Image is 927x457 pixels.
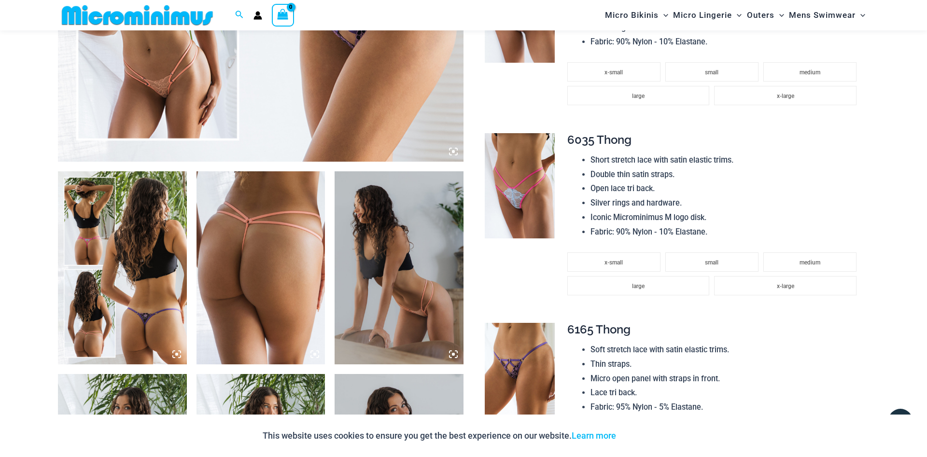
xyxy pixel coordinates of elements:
[263,429,616,443] p: This website uses cookies to ensure you get the best experience on our website.
[604,69,623,76] span: x-small
[777,93,794,99] span: x-large
[335,171,463,364] img: Sip Bellini 608 Micro Thong
[590,343,861,357] li: Soft stretch lace with satin elastic trims.
[705,259,718,266] span: small
[58,4,217,26] img: MM SHOP LOGO FLAT
[632,93,645,99] span: large
[58,171,187,364] img: Collection Pack b (5)
[774,3,784,28] span: Menu Toggle
[590,372,861,386] li: Micro open panel with straps in front.
[604,259,623,266] span: x-small
[789,3,856,28] span: Mens Swimwear
[590,153,861,167] li: Short stretch lace with satin elastic trims.
[272,4,294,26] a: View Shopping Cart, empty
[665,252,758,272] li: small
[705,69,718,76] span: small
[567,133,632,147] span: 6035 Thong
[590,210,861,225] li: Iconic Microminimus M logo disk.
[485,323,555,428] img: Slay Lavender Martini 6165 Thong
[623,424,664,447] button: Accept
[197,171,325,364] img: Sip Bellini 608 Micro Thong
[714,86,856,105] li: x-large
[856,3,865,28] span: Menu Toggle
[601,1,869,29] nav: Site Navigation
[671,3,744,28] a: Micro LingerieMenu ToggleMenu Toggle
[763,62,857,82] li: medium
[567,62,660,82] li: x-small
[590,196,861,210] li: Silver rings and hardware.
[572,430,616,441] a: Learn more
[665,62,758,82] li: small
[605,3,659,28] span: Micro Bikinis
[747,3,774,28] span: Outers
[235,9,244,21] a: Search icon link
[253,11,262,20] a: Account icon link
[763,252,857,272] li: medium
[603,3,671,28] a: Micro BikinisMenu ToggleMenu Toggle
[590,386,861,400] li: Lace tri back.
[632,283,645,290] span: large
[485,133,555,238] img: Savour Cotton Candy 6035 Thong
[590,357,861,372] li: Thin straps.
[590,167,861,182] li: Double thin satin straps.
[732,3,742,28] span: Menu Toggle
[673,3,732,28] span: Micro Lingerie
[714,276,856,295] li: x-large
[590,225,861,239] li: Fabric: 90% Nylon - 10% Elastane.
[567,322,631,336] span: 6165 Thong
[590,400,861,415] li: Fabric: 95% Nylon - 5% Elastane.
[744,3,787,28] a: OutersMenu ToggleMenu Toggle
[567,86,709,105] li: large
[787,3,868,28] a: Mens SwimwearMenu ToggleMenu Toggle
[567,252,660,272] li: x-small
[590,35,861,49] li: Fabric: 90% Nylon - 10% Elastane.
[777,283,794,290] span: x-large
[800,69,820,76] span: medium
[590,181,861,196] li: Open lace tri back.
[567,276,709,295] li: large
[659,3,668,28] span: Menu Toggle
[800,259,820,266] span: medium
